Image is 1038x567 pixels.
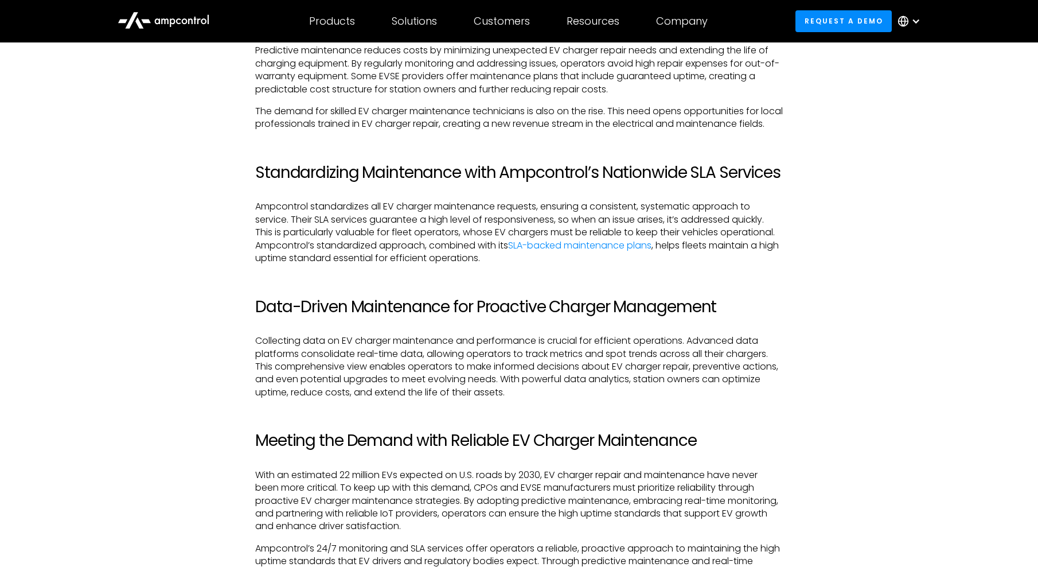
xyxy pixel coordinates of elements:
[795,10,892,32] a: Request a demo
[255,469,783,533] p: With an estimated 22 million EVs expected on U.S. roads by 2030, EV charger repair and maintenanc...
[474,15,530,28] div: Customers
[567,15,619,28] div: Resources
[255,44,783,96] p: Predictive maintenance reduces costs by minimizing unexpected EV charger repair needs and extendi...
[255,200,783,265] p: Ampcontrol standardizes all EV charger maintenance requests, ensuring a consistent, systematic ap...
[255,163,783,182] h2: Standardizing Maintenance with Ampcontrol’s Nationwide SLA Services
[309,15,355,28] div: Products
[656,15,708,28] div: Company
[255,105,783,131] p: The demand for skilled EV charger maintenance technicians is also on the rise. This need opens op...
[255,297,783,317] h2: Data-Driven Maintenance for Proactive Charger Management
[255,335,783,399] p: Collecting data on EV charger maintenance and performance is crucial for efficient operations. Ad...
[392,15,437,28] div: Solutions
[255,431,783,451] h2: Meeting the Demand with Reliable EV Charger Maintenance
[508,239,651,252] a: SLA-backed maintenance plans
